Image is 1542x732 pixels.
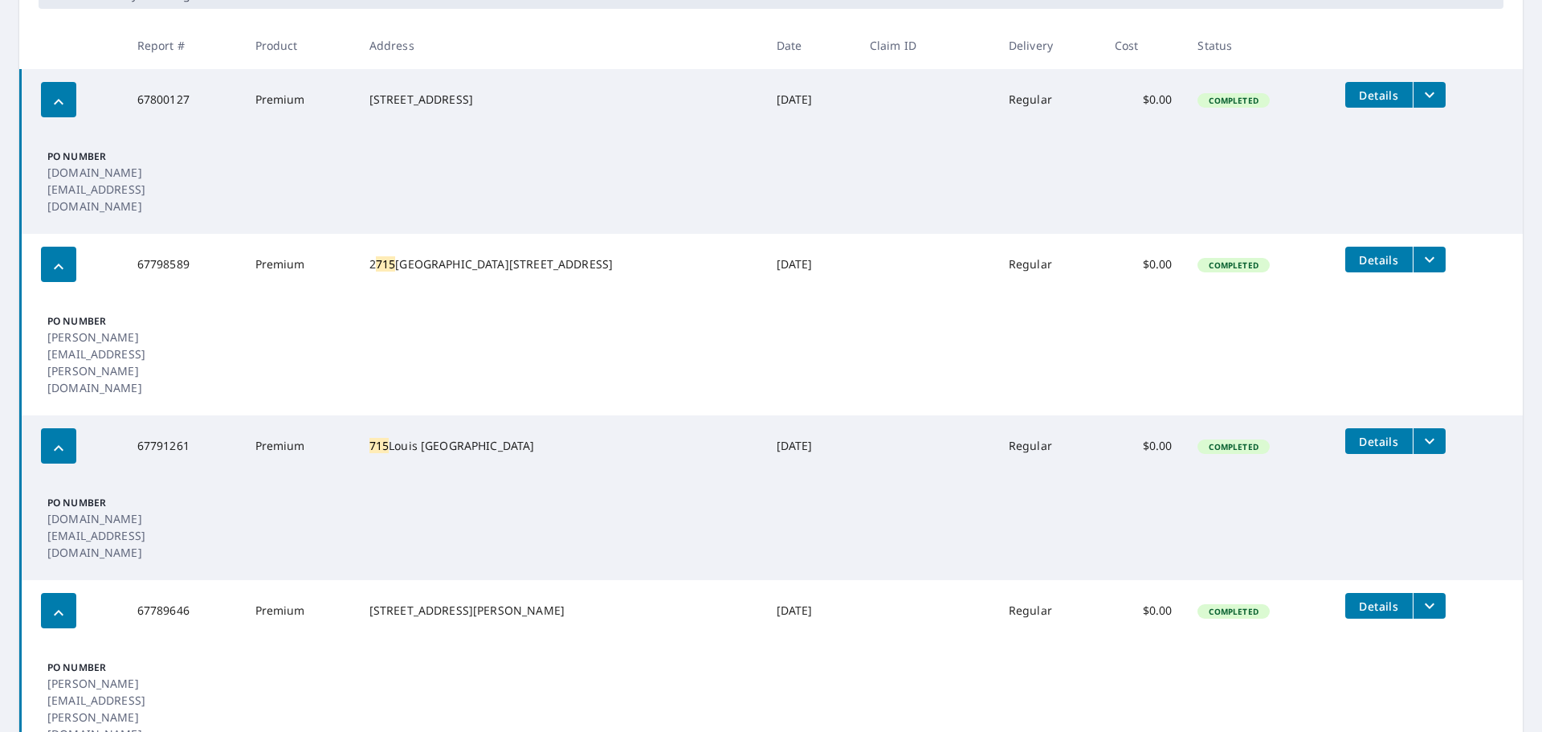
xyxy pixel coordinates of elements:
[1355,599,1403,614] span: Details
[369,256,751,272] div: 2 [GEOGRAPHIC_DATA][STREET_ADDRESS]
[1185,22,1332,69] th: Status
[1355,252,1403,268] span: Details
[369,603,751,619] div: [STREET_ADDRESS][PERSON_NAME]
[857,22,996,69] th: Claim ID
[1199,260,1267,271] span: Completed
[996,22,1102,69] th: Delivery
[1413,428,1446,454] button: filesDropdownBtn-67791261
[47,660,168,675] p: PO Number
[369,438,389,453] mark: 715
[1102,69,1185,130] td: $0.00
[1102,580,1185,641] td: $0.00
[47,314,168,329] p: PO Number
[1345,247,1413,272] button: detailsBtn-67798589
[1345,593,1413,619] button: detailsBtn-67789646
[1345,82,1413,108] button: detailsBtn-67800127
[243,22,357,69] th: Product
[764,580,857,641] td: [DATE]
[369,438,751,454] div: Louis [GEOGRAPHIC_DATA]
[47,496,139,510] p: PO Number
[47,149,139,164] p: PO Number
[764,415,857,476] td: [DATE]
[124,415,243,476] td: 67791261
[1413,593,1446,619] button: filesDropdownBtn-67789646
[357,22,764,69] th: Address
[1413,82,1446,108] button: filesDropdownBtn-67800127
[1199,441,1267,452] span: Completed
[243,580,357,641] td: Premium
[1355,434,1403,449] span: Details
[243,69,357,130] td: Premium
[1199,606,1267,617] span: Completed
[369,92,751,108] div: [STREET_ADDRESS]
[996,69,1102,130] td: Regular
[243,234,357,295] td: Premium
[1199,95,1267,106] span: Completed
[996,580,1102,641] td: Regular
[124,580,243,641] td: 67789646
[124,69,243,130] td: 67800127
[764,69,857,130] td: [DATE]
[243,415,357,476] td: Premium
[1102,22,1185,69] th: Cost
[996,415,1102,476] td: Regular
[124,234,243,295] td: 67798589
[1413,247,1446,272] button: filesDropdownBtn-67798589
[124,22,243,69] th: Report #
[376,256,395,272] mark: 715
[47,329,168,396] p: [PERSON_NAME][EMAIL_ADDRESS][PERSON_NAME][DOMAIN_NAME]
[1345,428,1413,454] button: detailsBtn-67791261
[764,22,857,69] th: Date
[47,510,139,561] p: [DOMAIN_NAME][EMAIL_ADDRESS][DOMAIN_NAME]
[47,164,139,215] p: [DOMAIN_NAME][EMAIL_ADDRESS][DOMAIN_NAME]
[1355,88,1403,103] span: Details
[1102,234,1185,295] td: $0.00
[764,234,857,295] td: [DATE]
[1102,415,1185,476] td: $0.00
[996,234,1102,295] td: Regular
